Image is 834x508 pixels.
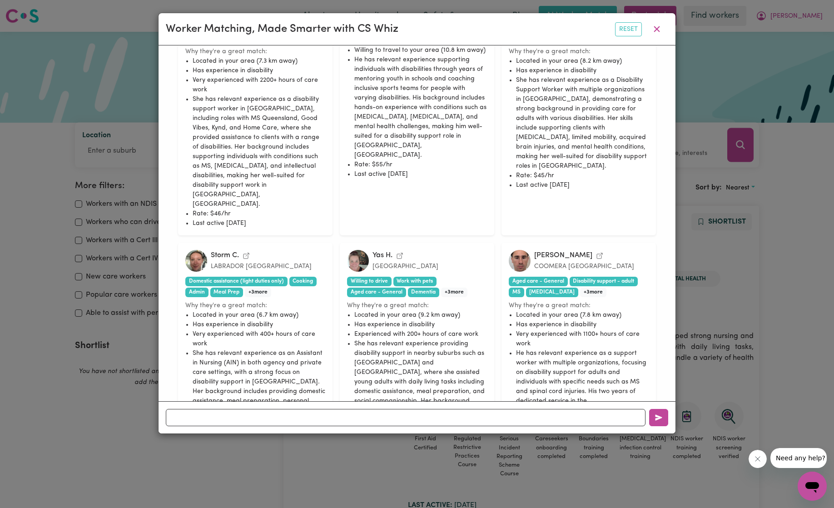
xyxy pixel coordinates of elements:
[185,301,325,310] small: Why they're a great match:
[354,320,487,329] li: Has experience in disability
[509,288,524,297] span: MS
[408,288,440,297] span: Dementia
[185,277,288,286] span: Domestic assistance (light duties only)
[516,329,649,349] li: Very experienced with 1100+ hours of care work
[193,75,325,95] li: Very experienced with 2200+ hours of care work
[211,263,312,270] small: LABRADOR [GEOGRAPHIC_DATA]
[516,75,649,171] li: She has relevant experience as a Disability Support Worker with multiple organizations in [GEOGRA...
[354,339,487,463] li: She has relevant experience providing disability support in nearby suburbs such as [GEOGRAPHIC_DA...
[798,472,827,501] iframe: Button to launch messaging window
[354,45,487,55] li: Willing to travel to your area (10.8 km away)
[193,219,325,228] li: Last active [DATE]
[534,251,592,260] div: [PERSON_NAME]
[289,277,317,286] span: Cooking
[516,66,649,75] li: Has experience in disability
[193,209,325,219] li: Rate: $46/hr
[193,56,325,66] li: Located in your area (7.3 km away)
[526,288,579,297] span: [MEDICAL_DATA]
[347,288,406,297] span: Aged care - General
[509,250,531,272] img: David S.
[347,250,369,272] img: Yas H.
[516,56,649,66] li: Located in your area (8.2 km away)
[580,288,606,297] span: + 3 more
[516,310,649,320] li: Located in your area (7.8 km away)
[372,263,438,270] small: [GEOGRAPHIC_DATA]
[509,277,568,286] span: Aged care - General
[185,47,325,56] small: Why they're a great match:
[749,450,767,468] iframe: Close message
[393,277,437,286] span: Work with pets
[347,277,392,286] span: Willing to drive
[347,301,487,310] small: Why they're a great match:
[193,320,325,329] li: Has experience in disability
[193,329,325,349] li: Very experienced with 400+ hours of care work
[516,171,649,180] li: Rate: $45/hr
[193,95,325,209] li: She has relevant experience as a disability support worker in [GEOGRAPHIC_DATA], including roles ...
[570,277,638,286] span: Disability support - adult
[534,263,634,270] small: COOMERA [GEOGRAPHIC_DATA]
[354,160,487,169] li: Rate: $55/hr
[210,288,243,297] span: Meal Prep
[770,448,827,468] iframe: Message from company
[441,288,467,297] span: + 3 more
[516,320,649,329] li: Has experience in disability
[354,169,487,179] li: Last active [DATE]
[166,21,398,37] div: Worker Matching, Made Smarter with CS Whiz
[372,251,392,260] div: Yas H.
[185,288,208,297] span: Admin
[185,250,207,272] img: Storm C.
[193,66,325,75] li: Has experience in disability
[193,310,325,320] li: Located in your area (6.7 km away)
[596,250,603,261] a: View David S.'s profile
[354,310,487,320] li: Located in your area (9.2 km away)
[516,349,649,463] li: He has relevant experience as a support worker with multiple organizations, focusing on disabilit...
[615,22,642,36] button: Reset
[509,301,649,310] small: Why they're a great match:
[245,288,271,297] span: + 3 more
[396,250,403,261] a: View Yas H.'s profile
[516,180,649,190] li: Last active [DATE]
[354,329,487,339] li: Experienced with 200+ hours of care work
[193,349,325,453] li: She has relevant experience as an Assistant in Nursing (AIN) in both agency and private care sett...
[211,251,239,260] div: Storm C.
[243,250,250,261] a: View Storm C.'s profile
[354,55,487,160] li: He has relevant experience supporting individuals with disabilities through years of mentoring yo...
[509,47,649,56] small: Why they're a great match:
